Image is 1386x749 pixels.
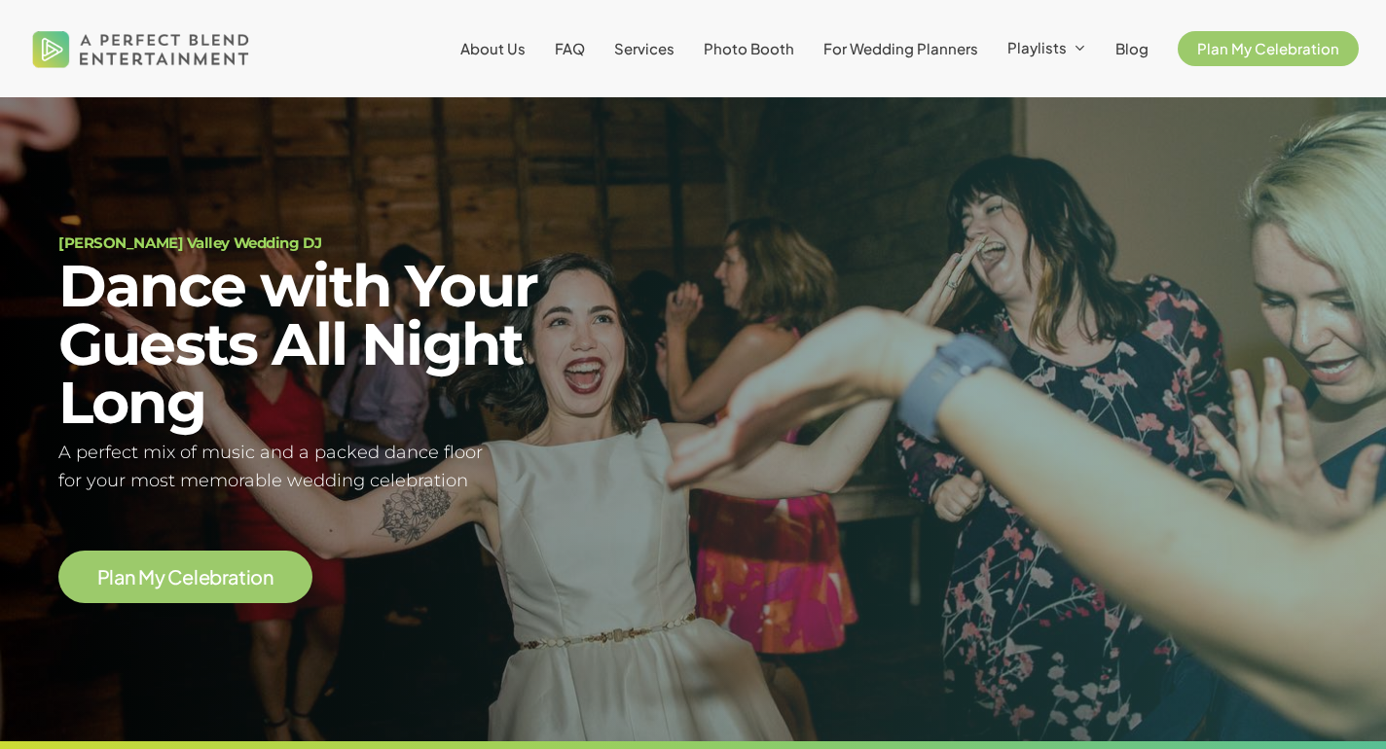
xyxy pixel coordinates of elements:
[209,567,222,587] span: b
[555,39,585,57] span: FAQ
[614,41,675,56] a: Services
[228,567,238,587] span: a
[460,39,526,57] span: About Us
[222,567,229,587] span: r
[138,567,155,587] span: M
[1197,39,1339,57] span: Plan My Celebration
[27,14,255,84] img: A Perfect Blend Entertainment
[823,39,978,57] span: For Wedding Planners
[238,567,246,587] span: t
[555,41,585,56] a: FAQ
[199,567,210,587] span: e
[58,439,669,495] h5: A perfect mix of music and a packed dance floor for your most memorable wedding celebration
[1115,39,1149,57] span: Blog
[1007,38,1067,56] span: Playlists
[58,235,669,250] h1: [PERSON_NAME] Valley Wedding DJ
[1178,41,1359,56] a: Plan My Celebration
[97,567,110,587] span: P
[167,567,183,587] span: C
[182,567,194,587] span: e
[97,566,274,588] a: Plan My Celebration
[114,567,125,587] span: a
[704,41,794,56] a: Photo Booth
[1007,40,1086,57] a: Playlists
[614,39,675,57] span: Services
[263,567,274,587] span: n
[194,567,199,587] span: l
[155,567,165,587] span: y
[109,567,114,587] span: l
[58,257,669,432] h2: Dance with Your Guests All Night Long
[823,41,978,56] a: For Wedding Planners
[250,567,263,587] span: o
[704,39,794,57] span: Photo Booth
[460,41,526,56] a: About Us
[1115,41,1149,56] a: Blog
[246,567,251,587] span: i
[125,567,136,587] span: n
